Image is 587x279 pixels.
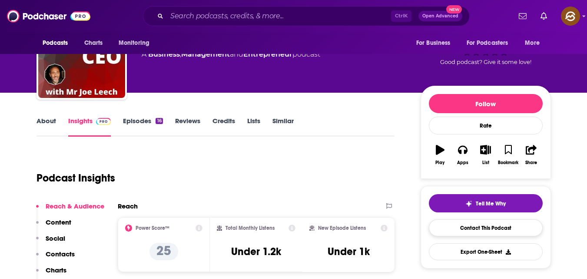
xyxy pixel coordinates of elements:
[476,200,506,207] span: Tell Me Why
[457,160,468,165] div: Apps
[422,14,458,18] span: Open Advanced
[118,202,138,210] h2: Reach
[167,9,391,23] input: Search podcasts, credits, & more...
[416,37,451,49] span: For Business
[429,219,543,236] a: Contact This Podcast
[537,9,551,24] a: Show notifications dropdown
[36,218,71,234] button: Content
[525,160,537,165] div: Share
[446,5,462,13] span: New
[123,117,163,137] a: Episodes16
[328,245,370,258] h3: Under 1k
[36,250,75,266] button: Contacts
[243,50,292,58] a: Entrepreneur
[226,225,275,231] h2: Total Monthly Listens
[38,11,125,98] img: The Modern CEO
[43,37,68,49] span: Podcasts
[175,117,200,137] a: Reviews
[36,234,65,250] button: Social
[482,160,489,165] div: List
[68,117,111,137] a: InsightsPodchaser Pro
[410,35,461,51] button: open menu
[36,202,104,218] button: Reach & Audience
[467,37,508,49] span: For Podcasters
[79,35,108,51] a: Charts
[46,234,65,242] p: Social
[247,117,260,137] a: Lists
[149,243,178,260] p: 25
[148,50,180,58] a: Business
[429,139,451,171] button: Play
[429,194,543,212] button: tell me why sparkleTell Me Why
[36,171,115,185] h1: Podcast Insights
[497,139,520,171] button: Bookmark
[181,50,230,58] a: Management
[435,160,444,165] div: Play
[46,218,71,226] p: Content
[519,35,551,51] button: open menu
[474,139,497,171] button: List
[515,9,530,24] a: Show notifications dropdown
[561,7,580,26] img: User Profile
[96,118,111,125] img: Podchaser Pro
[429,94,543,113] button: Follow
[525,37,540,49] span: More
[561,7,580,26] button: Show profile menu
[520,139,542,171] button: Share
[136,225,169,231] h2: Power Score™
[498,160,518,165] div: Bookmark
[561,7,580,26] span: Logged in as hey85204
[142,49,320,60] div: A podcast
[180,50,181,58] span: ,
[156,118,163,124] div: 16
[465,200,472,207] img: tell me why sparkle
[231,245,281,258] h3: Under 1.2k
[36,117,56,137] a: About
[119,37,149,49] span: Monitoring
[212,117,235,137] a: Credits
[272,117,294,137] a: Similar
[46,250,75,258] p: Contacts
[84,37,103,49] span: Charts
[461,35,521,51] button: open menu
[391,10,411,22] span: Ctrl K
[36,35,80,51] button: open menu
[7,8,90,24] img: Podchaser - Follow, Share and Rate Podcasts
[143,6,470,26] div: Search podcasts, credits, & more...
[451,139,474,171] button: Apps
[113,35,161,51] button: open menu
[418,11,462,21] button: Open AdvancedNew
[429,243,543,260] button: Export One-Sheet
[318,225,366,231] h2: New Episode Listens
[440,59,531,65] span: Good podcast? Give it some love!
[46,202,104,210] p: Reach & Audience
[230,50,243,58] span: and
[429,117,543,134] div: Rate
[46,266,66,274] p: Charts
